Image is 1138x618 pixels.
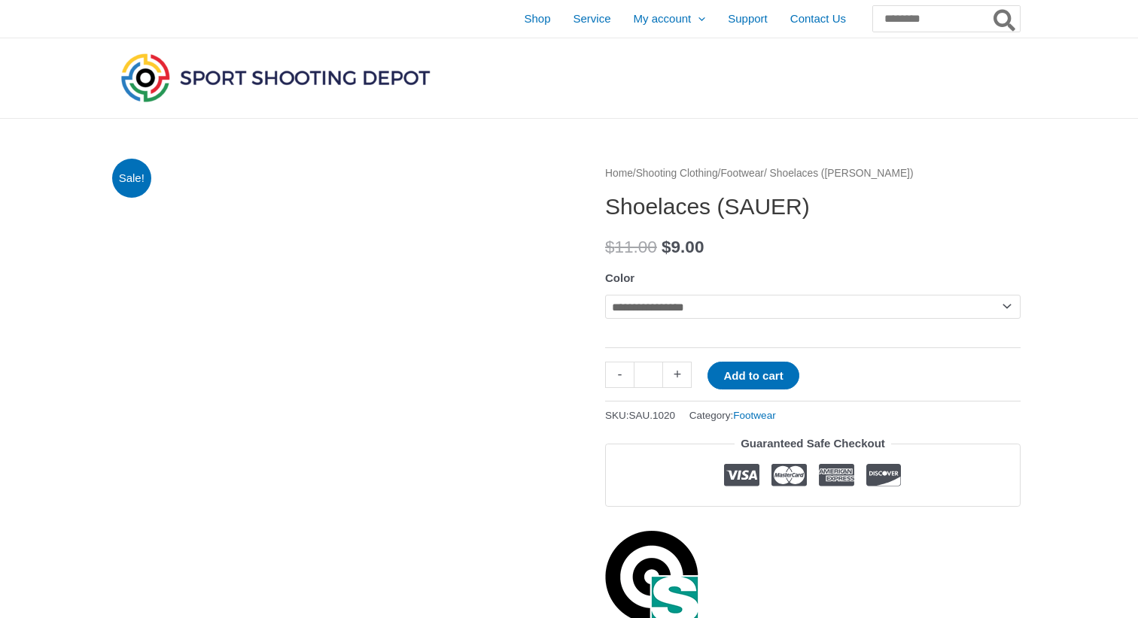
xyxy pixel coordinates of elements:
a: - [605,362,634,388]
a: Footwear [720,168,764,179]
button: Add to cart [707,362,799,389]
a: + [663,362,692,388]
bdi: 9.00 [662,238,704,256]
span: SKU: [605,406,675,425]
span: SAU.1020 [629,410,676,421]
a: Home [605,168,633,179]
span: $ [662,238,671,256]
button: Search [990,6,1020,32]
input: Product quantity [634,362,663,388]
a: Shooting Clothing [636,168,718,179]
label: Color [605,271,634,284]
bdi: 11.00 [605,238,657,256]
span: Sale! [112,159,152,198]
h1: Shoelaces (SAUER) [605,193,1021,220]
a: Footwear [733,410,775,421]
img: Sport Shooting Depot [117,50,434,105]
legend: Guaranteed Safe Checkout [735,433,891,454]
span: $ [605,238,615,256]
nav: Breadcrumb [605,164,1021,183]
span: Category: [689,406,776,425]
